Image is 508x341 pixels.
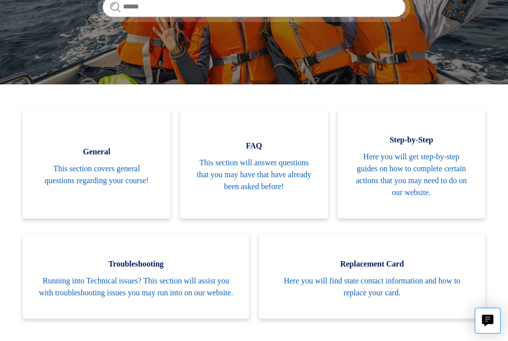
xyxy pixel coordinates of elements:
span: Troubleshooting [38,258,234,270]
span: This section will answer questions that you may have that have already been asked before! [195,157,313,193]
a: Step-by-Step Here you will get step-by-step guides on how to complete certain actions that you ma... [338,109,485,218]
span: FAQ [195,140,313,152]
span: Here you will find state contact information and how to replace your card. [274,275,470,299]
span: General [38,146,155,158]
span: Running into Technical issues? This section will assist you with troubleshooting issues you may r... [38,275,234,299]
span: This section covers general questions regarding your course! [38,163,155,187]
a: Replacement Card Here you will find state contact information and how to replace your card. [259,233,485,319]
a: Troubleshooting Running into Technical issues? This section will assist you with troubleshooting ... [23,233,249,319]
span: Step-by-Step [353,134,470,146]
a: FAQ This section will answer questions that you may have that have already been asked before! [180,109,327,218]
span: Replacement Card [274,258,470,270]
button: Live chat [475,308,501,334]
a: General This section covers general questions regarding your course! [23,109,170,218]
span: Here you will get step-by-step guides on how to complete certain actions that you may need to do ... [353,151,470,199]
